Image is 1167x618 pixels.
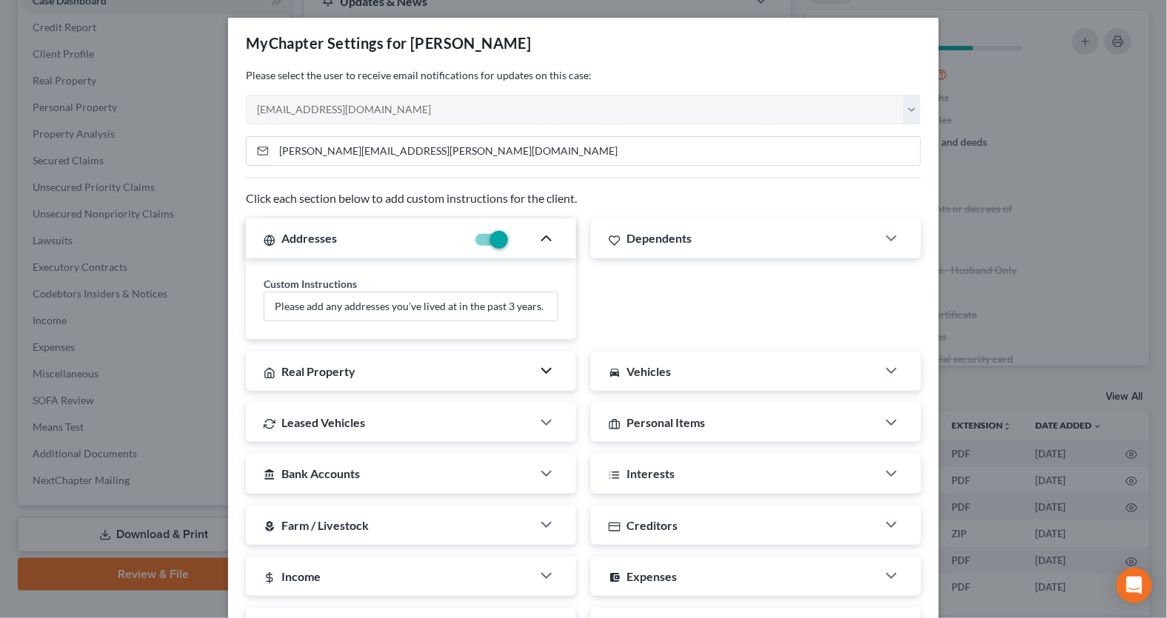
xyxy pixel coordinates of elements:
span: Addresses [281,231,337,245]
span: Bank Accounts [281,466,360,480]
div: MyChapter Settings for [PERSON_NAME] [246,33,531,53]
i: account_balance_wallet [609,571,621,583]
span: Vehicles [626,364,671,378]
div: Open Intercom Messenger [1117,568,1152,603]
span: Farm / Livestock [281,518,369,532]
span: Interests [626,466,675,480]
i: account_balance [264,468,275,480]
span: Leased Vehicles [281,415,365,429]
span: Expenses [626,569,677,583]
label: Custom Instructions [264,276,357,292]
span: Dependents [626,231,692,245]
i: local_florist [264,520,275,532]
span: Personal Items [626,415,705,429]
span: Creditors [626,518,678,532]
input: Enter instruction... [264,292,558,320]
p: Please select the user to receive email notifications for updates on this case: [246,68,921,83]
span: Real Property [281,364,355,378]
input: Enter email... [274,137,920,165]
p: Click each section below to add custom instructions for the client. [246,190,921,207]
i: directions_car [609,366,621,378]
span: Income [281,569,321,583]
